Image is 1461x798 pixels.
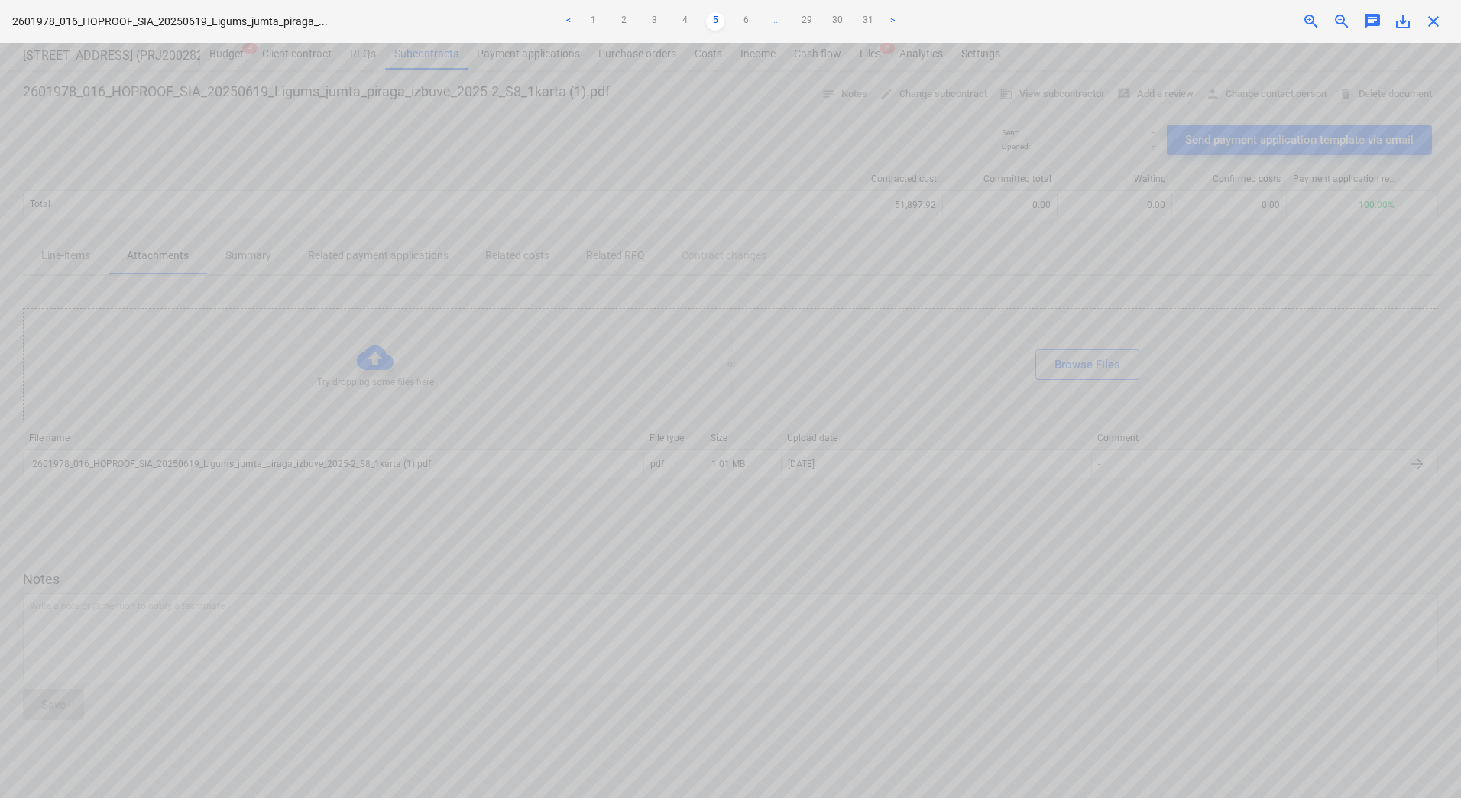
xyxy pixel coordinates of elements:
[675,12,694,31] a: Page 4
[645,12,663,31] a: Page 3
[584,12,602,31] a: Page 1
[883,12,902,31] a: Next page
[798,12,816,31] a: Page 29
[614,12,633,31] a: Page 2
[859,12,877,31] a: Page 31
[706,12,724,31] a: Page 5 is your current page
[828,12,847,31] a: Page 30
[12,14,328,30] p: 2601978_016_HOPROOF_SIA_20250619_Ligums_jumta_piraga_...
[1385,725,1461,798] iframe: Chat Widget
[737,12,755,31] a: Page 6
[559,12,578,31] a: Previous page
[767,12,786,31] a: ...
